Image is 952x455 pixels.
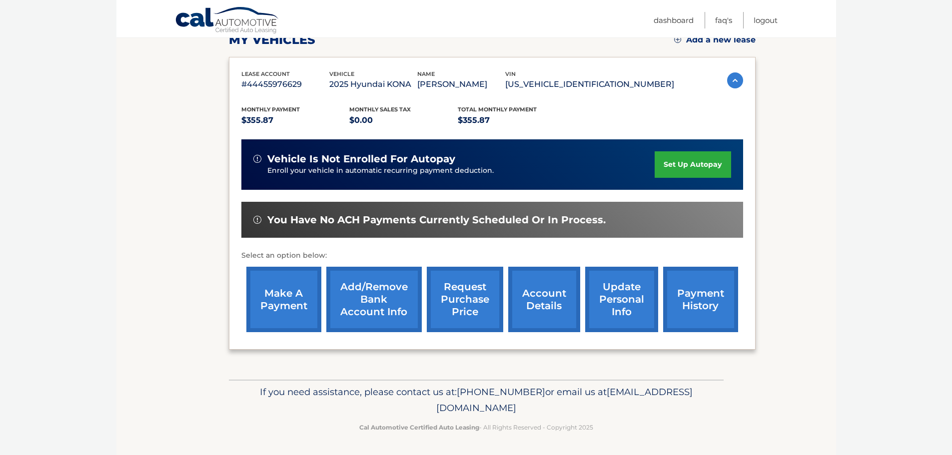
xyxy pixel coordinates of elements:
[458,106,537,113] span: Total Monthly Payment
[508,267,580,332] a: account details
[359,424,479,431] strong: Cal Automotive Certified Auto Leasing
[349,113,458,127] p: $0.00
[715,12,732,28] a: FAQ's
[253,155,261,163] img: alert-white.svg
[241,77,329,91] p: #44455976629
[727,72,743,88] img: accordion-active.svg
[457,386,545,398] span: [PHONE_NUMBER]
[241,70,290,77] span: lease account
[326,267,422,332] a: Add/Remove bank account info
[505,77,674,91] p: [US_VEHICLE_IDENTIFICATION_NUMBER]
[674,36,681,43] img: add.svg
[505,70,516,77] span: vin
[417,70,435,77] span: name
[674,35,756,45] a: Add a new lease
[417,77,505,91] p: [PERSON_NAME]
[585,267,658,332] a: update personal info
[436,386,693,414] span: [EMAIL_ADDRESS][DOMAIN_NAME]
[253,216,261,224] img: alert-white.svg
[329,77,417,91] p: 2025 Hyundai KONA
[349,106,411,113] span: Monthly sales Tax
[267,153,455,165] span: vehicle is not enrolled for autopay
[267,165,655,176] p: Enroll your vehicle in automatic recurring payment deduction.
[246,267,321,332] a: make a payment
[241,106,300,113] span: Monthly Payment
[241,113,350,127] p: $355.87
[754,12,778,28] a: Logout
[267,214,606,226] span: You have no ACH payments currently scheduled or in process.
[458,113,566,127] p: $355.87
[427,267,503,332] a: request purchase price
[235,422,717,433] p: - All Rights Reserved - Copyright 2025
[229,32,315,47] h2: my vehicles
[655,151,731,178] a: set up autopay
[329,70,354,77] span: vehicle
[663,267,738,332] a: payment history
[175,6,280,35] a: Cal Automotive
[654,12,694,28] a: Dashboard
[235,384,717,416] p: If you need assistance, please contact us at: or email us at
[241,250,743,262] p: Select an option below:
